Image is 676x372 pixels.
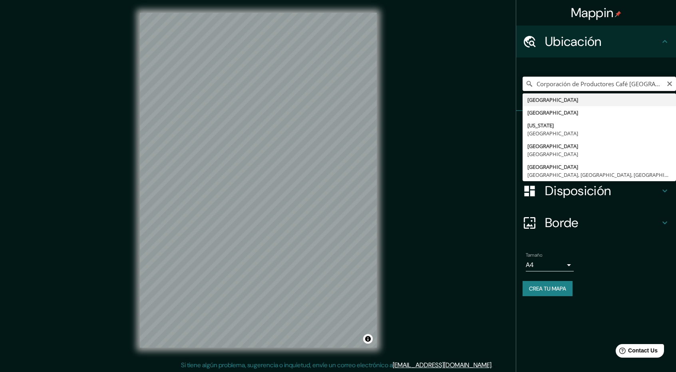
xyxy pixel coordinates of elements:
font: . [491,361,493,369]
font: Crea tu mapa [529,285,566,292]
div: Estilo [516,143,676,175]
div: A4 [526,259,574,271]
font: Ubicación [545,33,602,50]
canvas: Mapa [140,13,377,348]
div: Disposición [516,175,676,207]
font: [GEOGRAPHIC_DATA] [527,96,578,103]
font: Si tiene algún problema, sugerencia o inquietud, envíe un correo electrónico a [181,361,393,369]
font: . [494,360,495,369]
button: Claro [666,79,673,87]
img: pin-icon.png [615,11,621,17]
font: [GEOGRAPHIC_DATA] [527,142,578,150]
font: [GEOGRAPHIC_DATA] [527,130,578,137]
font: [GEOGRAPHIC_DATA] [527,163,578,170]
font: Disposición [545,182,611,199]
font: [GEOGRAPHIC_DATA] [527,150,578,158]
div: Patas [516,111,676,143]
div: Ubicación [516,26,676,57]
input: Elige tu ciudad o zona [523,77,676,91]
iframe: Help widget launcher [605,341,667,363]
font: Tamaño [526,252,542,258]
font: [US_STATE] [527,122,554,129]
font: Mappin [571,4,614,21]
font: [GEOGRAPHIC_DATA] [527,109,578,116]
font: Borde [545,214,579,231]
button: Activar o desactivar atribución [363,334,373,344]
a: [EMAIL_ADDRESS][DOMAIN_NAME] [393,361,491,369]
font: . [493,360,494,369]
div: Borde [516,207,676,239]
font: A4 [526,261,534,269]
button: Crea tu mapa [523,281,573,296]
